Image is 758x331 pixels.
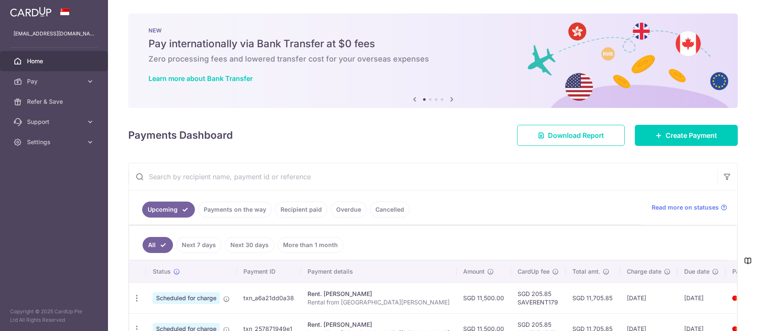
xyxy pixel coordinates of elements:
[27,97,83,106] span: Refer & Save
[331,202,367,218] a: Overdue
[13,30,94,38] p: [EMAIL_ADDRESS][DOMAIN_NAME]
[148,37,718,51] h5: Pay internationally via Bank Transfer at $0 fees
[301,261,456,283] th: Payment details
[237,283,301,313] td: txn_a6a21dd0a38
[148,74,253,83] a: Learn more about Bank Transfer
[370,202,410,218] a: Cancelled
[548,130,604,140] span: Download Report
[518,267,550,276] span: CardUp fee
[129,163,717,190] input: Search by recipient name, payment id or reference
[652,203,719,212] span: Read more on statuses
[142,202,195,218] a: Upcoming
[128,13,738,108] img: Bank transfer banner
[666,130,717,140] span: Create Payment
[463,267,485,276] span: Amount
[684,267,709,276] span: Due date
[176,237,221,253] a: Next 7 days
[143,237,173,253] a: All
[517,125,625,146] a: Download Report
[728,293,745,303] img: Bank Card
[198,202,272,218] a: Payments on the way
[237,261,301,283] th: Payment ID
[225,237,274,253] a: Next 30 days
[511,283,566,313] td: SGD 205.85 SAVERENT179
[148,27,718,34] p: NEW
[620,283,677,313] td: [DATE]
[27,57,83,65] span: Home
[27,77,83,86] span: Pay
[456,283,511,313] td: SGD 11,500.00
[153,267,171,276] span: Status
[275,202,327,218] a: Recipient paid
[652,203,727,212] a: Read more on statuses
[27,118,83,126] span: Support
[635,125,738,146] a: Create Payment
[627,267,661,276] span: Charge date
[308,320,450,329] div: Rent. [PERSON_NAME]
[278,237,343,253] a: More than 1 month
[153,292,220,304] span: Scheduled for charge
[10,7,51,17] img: CardUp
[308,290,450,298] div: Rent. [PERSON_NAME]
[128,128,233,143] h4: Payments Dashboard
[27,138,83,146] span: Settings
[308,298,450,307] p: Rental from [GEOGRAPHIC_DATA][PERSON_NAME]
[572,267,600,276] span: Total amt.
[566,283,620,313] td: SGD 11,705.85
[148,54,718,64] h6: Zero processing fees and lowered transfer cost for your overseas expenses
[677,283,726,313] td: [DATE]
